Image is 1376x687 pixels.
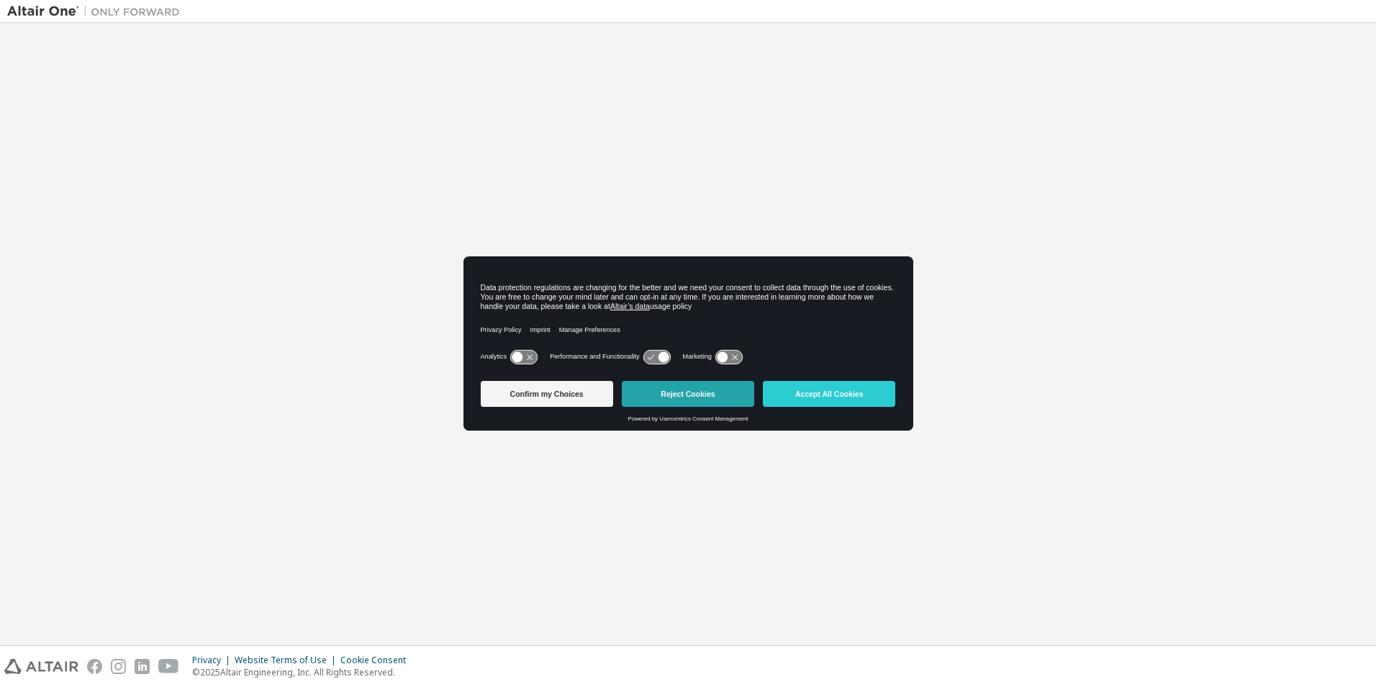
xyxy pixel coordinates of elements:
[158,659,179,674] img: youtube.svg
[111,659,126,674] img: instagram.svg
[192,655,235,666] div: Privacy
[340,655,415,666] div: Cookie Consent
[192,666,415,678] p: © 2025 Altair Engineering, Inc. All Rights Reserved.
[4,659,78,674] img: altair_logo.svg
[235,655,340,666] div: Website Terms of Use
[135,659,150,674] img: linkedin.svg
[87,659,102,674] img: facebook.svg
[7,4,187,19] img: Altair One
